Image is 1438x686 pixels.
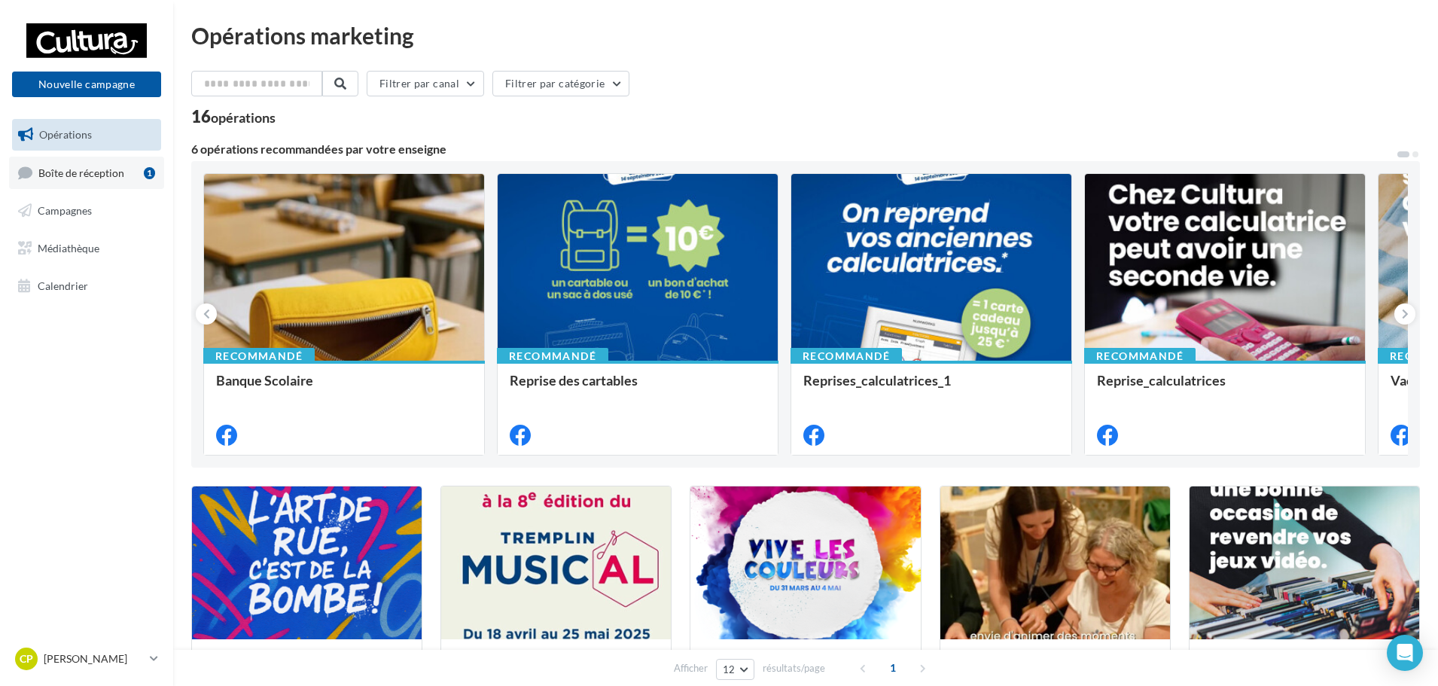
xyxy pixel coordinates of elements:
[716,659,754,680] button: 12
[1084,348,1196,364] div: Recommandé
[38,166,124,178] span: Boîte de réception
[12,645,161,673] a: CP [PERSON_NAME]
[492,71,629,96] button: Filtrer par catégorie
[211,111,276,124] div: opérations
[38,242,99,255] span: Médiathèque
[9,157,164,189] a: Boîte de réception1
[191,143,1396,155] div: 6 opérations recommandées par votre enseigne
[9,195,164,227] a: Campagnes
[1387,635,1423,671] div: Open Intercom Messenger
[144,167,155,179] div: 1
[9,119,164,151] a: Opérations
[497,348,608,364] div: Recommandé
[9,270,164,302] a: Calendrier
[216,372,313,389] span: Banque Scolaire
[803,372,951,389] span: Reprises_calculatrices_1
[191,24,1420,47] div: Opérations marketing
[44,651,144,666] p: [PERSON_NAME]
[191,108,276,125] div: 16
[723,663,736,675] span: 12
[1097,372,1226,389] span: Reprise_calculatrices
[791,348,902,364] div: Recommandé
[9,233,164,264] a: Médiathèque
[203,348,315,364] div: Recommandé
[674,661,708,675] span: Afficher
[367,71,484,96] button: Filtrer par canal
[12,72,161,97] button: Nouvelle campagne
[881,656,905,680] span: 1
[510,372,638,389] span: Reprise des cartables
[38,279,88,291] span: Calendrier
[20,651,33,666] span: CP
[763,661,825,675] span: résultats/page
[39,128,92,141] span: Opérations
[38,204,92,217] span: Campagnes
